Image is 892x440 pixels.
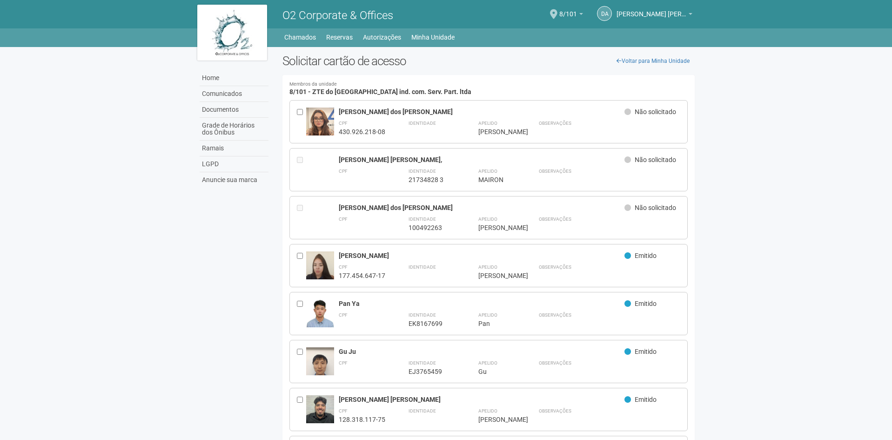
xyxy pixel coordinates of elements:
[284,31,316,44] a: Chamados
[200,141,268,156] a: Ramais
[635,204,676,211] span: Não solicitado
[409,312,436,318] strong: Identidade
[635,252,657,259] span: Emitido
[282,9,393,22] span: O2 Corporate & Offices
[339,271,385,280] div: 177.454.647-17
[289,82,688,95] h4: 8/101 - ZTE do [GEOGRAPHIC_DATA] ind. com. Serv. Part. ltda
[478,312,497,318] strong: Apelido
[539,264,571,270] strong: Observações
[539,408,571,413] strong: Observações
[306,108,334,145] img: user.jpg
[306,251,334,289] img: user.jpg
[635,396,657,403] span: Emitido
[200,102,268,118] a: Documentos
[363,31,401,44] a: Autorizações
[339,312,348,318] strong: CPF
[200,118,268,141] a: Grade de Horários dos Ônibus
[597,6,612,21] a: DA
[478,169,497,174] strong: Apelido
[409,169,436,174] strong: Identidade
[409,217,436,222] strong: Identidade
[539,121,571,126] strong: Observações
[635,348,657,355] span: Emitido
[409,176,455,184] div: 21734828 3
[197,5,267,61] img: logo.jpg
[339,156,625,164] div: [PERSON_NAME] [PERSON_NAME],
[409,264,436,270] strong: Identidade
[409,319,455,328] div: EK8167699
[289,82,688,87] small: Membros da unidade
[339,121,348,126] strong: CPF
[478,121,497,126] strong: Apelido
[339,299,625,308] div: Pan Ya
[306,299,334,342] img: user.jpg
[539,312,571,318] strong: Observações
[339,128,385,136] div: 430.926.218-08
[617,1,686,18] span: Daniel Andres Soto Lozada
[409,408,436,413] strong: Identidade
[339,264,348,270] strong: CPF
[478,367,516,376] div: Gu
[282,54,695,68] h2: Solicitar cartão de acesso
[200,156,268,172] a: LGPD
[539,217,571,222] strong: Observações
[539,169,571,174] strong: Observações
[339,347,625,356] div: Gu Ju
[478,415,516,424] div: [PERSON_NAME]
[339,415,385,424] div: 128.318.117-75
[539,360,571,366] strong: Observações
[339,169,348,174] strong: CPF
[339,408,348,413] strong: CPF
[409,223,455,232] div: 100492263
[478,360,497,366] strong: Apelido
[559,12,583,19] a: 8/101
[200,172,268,188] a: Anuncie sua marca
[611,54,695,68] a: Voltar para Minha Unidade
[339,108,625,116] div: [PERSON_NAME] dos [PERSON_NAME]
[306,395,334,423] img: user.jpg
[478,176,516,184] div: MAIRON
[478,271,516,280] div: [PERSON_NAME]
[478,223,516,232] div: [PERSON_NAME]
[200,86,268,102] a: Comunicados
[411,31,455,44] a: Minha Unidade
[635,108,676,115] span: Não solicitado
[339,217,348,222] strong: CPF
[326,31,353,44] a: Reservas
[635,300,657,307] span: Emitido
[409,360,436,366] strong: Identidade
[478,217,497,222] strong: Apelido
[409,121,436,126] strong: Identidade
[478,408,497,413] strong: Apelido
[478,264,497,270] strong: Apelido
[339,203,625,212] div: [PERSON_NAME] dos [PERSON_NAME]
[617,12,692,19] a: [PERSON_NAME] [PERSON_NAME] [PERSON_NAME]
[559,1,577,18] span: 8/101
[635,156,676,163] span: Não solicitado
[306,347,334,385] img: user.jpg
[409,367,455,376] div: EJ3765459
[339,395,625,404] div: [PERSON_NAME] [PERSON_NAME]
[200,70,268,86] a: Home
[478,319,516,328] div: Pan
[339,360,348,366] strong: CPF
[339,251,625,260] div: [PERSON_NAME]
[478,128,516,136] div: [PERSON_NAME]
